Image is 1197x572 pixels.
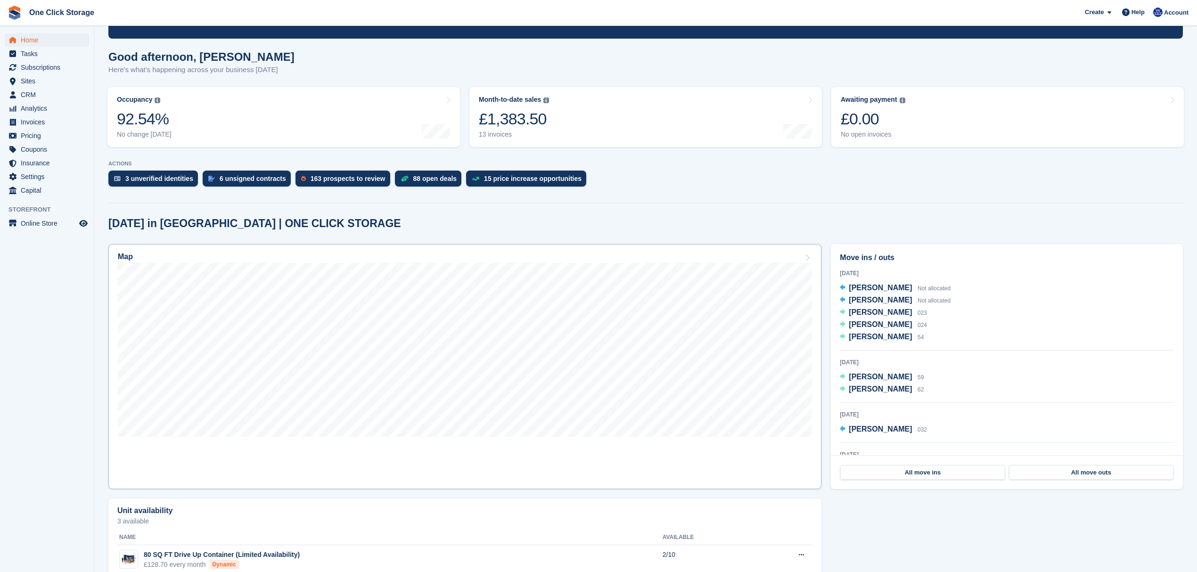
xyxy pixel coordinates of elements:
h2: [DATE] in [GEOGRAPHIC_DATA] | ONE CLICK STORAGE [108,217,401,230]
a: menu [5,47,89,60]
img: prospect-51fa495bee0391a8d652442698ab0144808aea92771e9ea1ae160a38d050c398.svg [301,176,306,181]
a: Preview store [78,218,89,229]
a: 163 prospects to review [295,171,395,191]
span: Home [21,33,77,47]
a: menu [5,143,89,156]
span: Storefront [8,205,94,214]
a: 3 unverified identities [108,171,203,191]
span: Invoices [21,115,77,129]
span: Coupons [21,143,77,156]
span: Capital [21,184,77,197]
div: Awaiting payment [841,96,897,104]
span: Tasks [21,47,77,60]
a: Month-to-date sales £1,383.50 13 invoices [469,87,822,147]
a: Awaiting payment £0.00 No open invoices [831,87,1184,147]
div: £0.00 [841,109,905,129]
a: menu [5,129,89,142]
th: Available [663,530,755,545]
span: Not allocated [918,285,951,292]
span: Online Store [21,217,77,230]
span: [PERSON_NAME] [849,320,912,328]
a: 88 open deals [395,171,467,191]
a: [PERSON_NAME] Not allocated [840,282,951,294]
img: icon-info-grey-7440780725fd019a000dd9b08b2336e03edf1995a4989e88bcd33f0948082b44.svg [155,98,160,103]
span: Settings [21,170,77,183]
span: [PERSON_NAME] [849,296,912,304]
img: deal-1b604bf984904fb50ccaf53a9ad4b4a5d6e5aea283cecdc64d6e3604feb123c2.svg [401,175,409,182]
span: Create [1085,8,1104,17]
div: [DATE] [840,269,1174,278]
div: 80 SQ FT Drive Up Container (Limited Availability) [144,550,300,560]
span: [PERSON_NAME] [849,284,912,292]
div: £1,383.50 [479,109,549,129]
a: menu [5,115,89,129]
span: [PERSON_NAME] [849,425,912,433]
span: Not allocated [918,297,951,304]
a: menu [5,102,89,115]
span: Analytics [21,102,77,115]
a: One Click Storage [25,5,98,20]
span: Account [1164,8,1189,17]
a: 6 unsigned contracts [203,171,295,191]
h2: Map [118,253,133,261]
span: Subscriptions [21,61,77,74]
a: [PERSON_NAME] Not allocated [840,294,951,307]
a: All move ins [840,465,1005,480]
div: 88 open deals [413,175,457,182]
span: [PERSON_NAME] [849,373,912,381]
a: menu [5,170,89,183]
div: [DATE] [840,410,1174,419]
p: 3 available [117,518,812,524]
a: menu [5,33,89,47]
a: [PERSON_NAME] 023 [840,307,927,319]
span: 59 [918,374,924,381]
span: Insurance [21,156,77,170]
div: 13 invoices [479,131,549,139]
span: CRM [21,88,77,101]
span: Sites [21,74,77,88]
p: Here's what's happening across your business [DATE] [108,65,295,75]
div: No change [DATE] [117,131,172,139]
a: menu [5,156,89,170]
span: [PERSON_NAME] [849,385,912,393]
span: Pricing [21,129,77,142]
div: 3 unverified identities [125,175,193,182]
img: stora-icon-8386f47178a22dfd0bd8f6a31ec36ba5ce8667c1dd55bd0f319d3a0aa187defe.svg [8,6,22,20]
a: menu [5,61,89,74]
img: 10-ft-container.jpg [120,553,138,566]
div: 15 price increase opportunities [484,175,582,182]
img: icon-info-grey-7440780725fd019a000dd9b08b2336e03edf1995a4989e88bcd33f0948082b44.svg [900,98,905,103]
div: Dynamic [210,560,239,569]
h1: Good afternoon, [PERSON_NAME] [108,50,295,63]
img: verify_identity-adf6edd0f0f0b5bbfe63781bf79b02c33cf7c696d77639b501bdc392416b5a36.svg [114,176,121,181]
span: Help [1131,8,1145,17]
div: Month-to-date sales [479,96,541,104]
h2: Move ins / outs [840,252,1174,263]
img: icon-info-grey-7440780725fd019a000dd9b08b2336e03edf1995a4989e88bcd33f0948082b44.svg [543,98,549,103]
a: menu [5,184,89,197]
div: 6 unsigned contracts [220,175,286,182]
span: 023 [918,310,927,316]
a: 15 price increase opportunities [466,171,591,191]
a: Occupancy 92.54% No change [DATE] [107,87,460,147]
div: No open invoices [841,131,905,139]
div: Occupancy [117,96,152,104]
a: [PERSON_NAME] 54 [840,331,924,343]
span: 032 [918,426,927,433]
div: 163 prospects to review [311,175,385,182]
span: 62 [918,386,924,393]
a: [PERSON_NAME] 62 [840,384,924,396]
a: All move outs [1009,465,1173,480]
img: price_increase_opportunities-93ffe204e8149a01c8c9dc8f82e8f89637d9d84a8eef4429ea346261dce0b2c0.svg [472,177,479,181]
a: menu [5,74,89,88]
a: menu [5,88,89,101]
a: [PERSON_NAME] 59 [840,371,924,384]
a: Map [108,244,821,489]
a: [PERSON_NAME] 032 [840,424,927,436]
th: Name [117,530,663,545]
h2: Unit availability [117,507,172,515]
span: [PERSON_NAME] [849,308,912,316]
a: menu [5,217,89,230]
span: 024 [918,322,927,328]
a: [PERSON_NAME] 024 [840,319,927,331]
